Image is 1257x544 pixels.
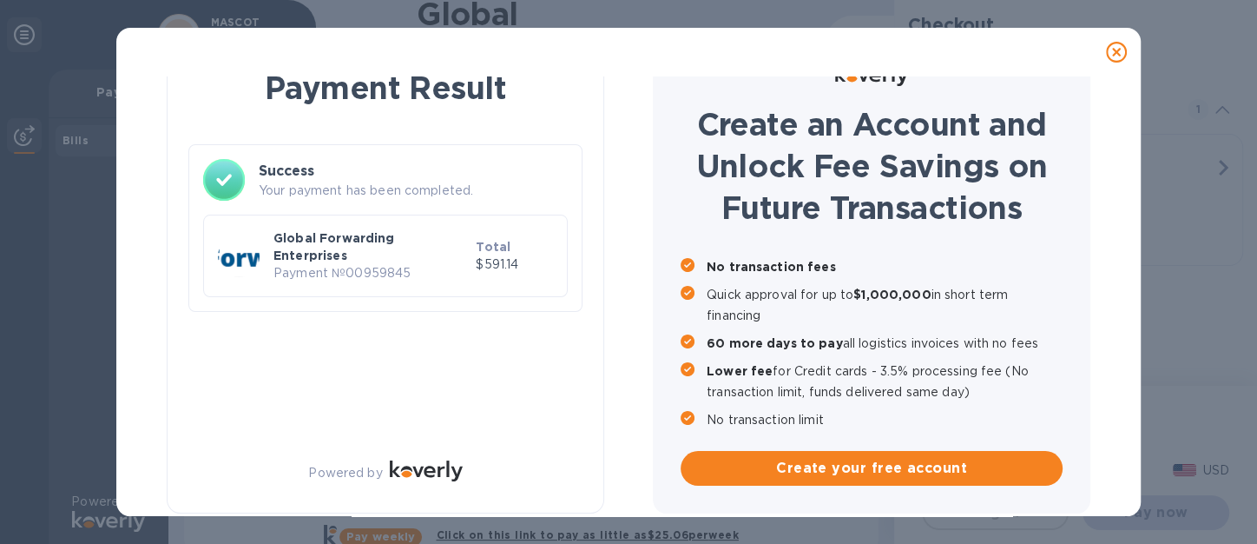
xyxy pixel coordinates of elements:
[707,260,836,274] b: No transaction fees
[476,240,510,254] b: Total
[707,364,773,378] b: Lower fee
[694,458,1049,479] span: Create your free account
[195,66,576,109] h1: Payment Result
[707,336,843,350] b: 60 more days to pay
[259,182,568,200] p: Your payment has been completed.
[707,409,1063,430] p: No transaction limit
[259,161,568,182] h3: Success
[707,333,1063,354] p: all logistics invoices with no fees
[390,461,463,481] img: Logo
[476,255,553,274] p: $591.14
[853,288,931,302] b: $1,000,000
[835,65,908,86] img: Logo
[273,264,469,282] p: Payment № 00959845
[707,361,1063,402] p: for Credit cards - 3.5% processing fee (No transaction limit, funds delivered same day)
[308,464,382,482] p: Powered by
[273,229,469,264] p: Global Forwarding Enterprises
[681,103,1063,229] h1: Create an Account and Unlock Fee Savings on Future Transactions
[681,451,1063,486] button: Create your free account
[707,284,1063,326] p: Quick approval for up to in short term financing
